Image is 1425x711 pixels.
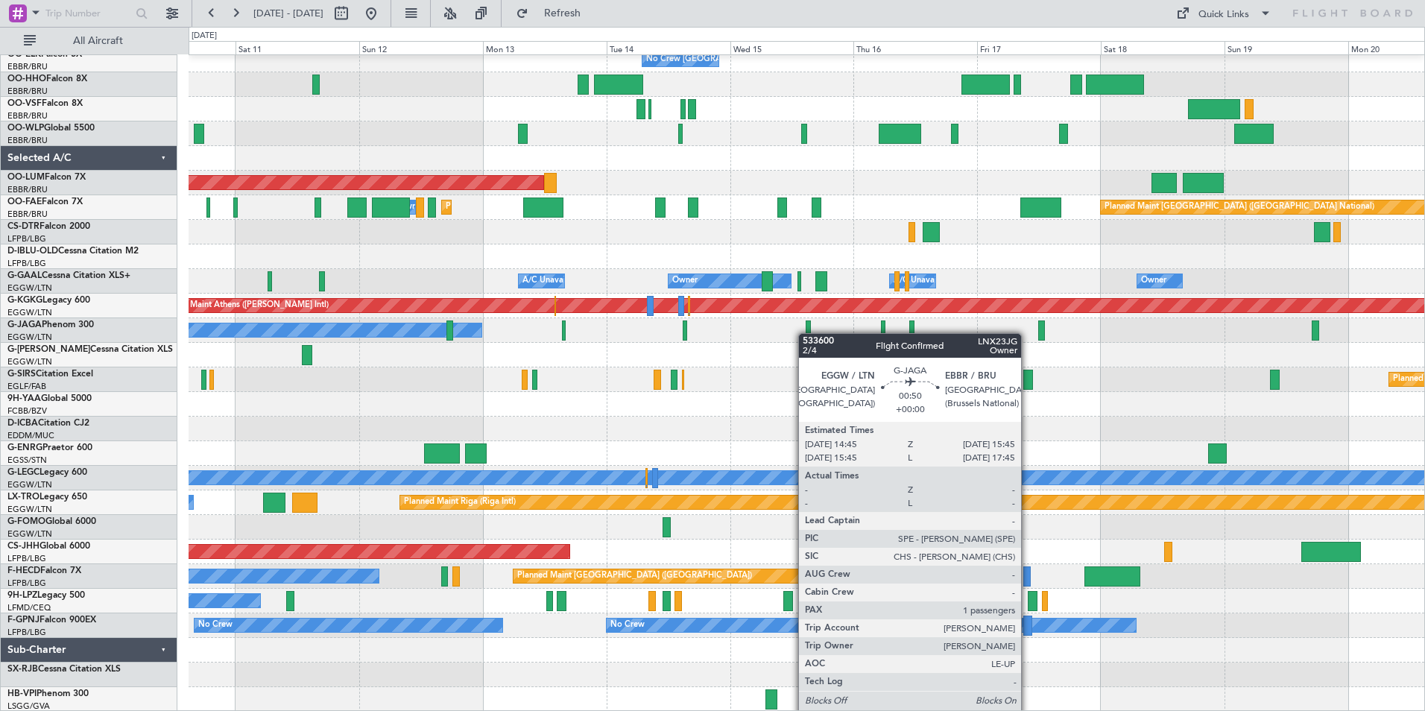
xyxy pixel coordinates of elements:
a: 9H-YAAGlobal 5000 [7,394,92,403]
a: G-ENRGPraetor 600 [7,443,92,452]
span: OO-VSF [7,99,42,108]
a: FCBB/BZV [7,405,47,417]
div: Planned Maint Riga (Riga Intl) [404,491,516,513]
span: D-IBLU-OLD [7,247,58,256]
button: Quick Links [1169,1,1279,25]
span: CS-JHH [7,542,40,551]
a: D-ICBACitation CJ2 [7,419,89,428]
a: LFPB/LBG [7,627,46,638]
div: [DATE] [192,30,217,42]
span: F-HECD [7,566,40,575]
a: EDDM/MUC [7,430,54,441]
div: Mon 13 [483,41,607,54]
span: G-GAAL [7,271,42,280]
a: EGGW/LTN [7,307,52,318]
span: 9H-YAA [7,394,41,403]
a: 9H-LPZLegacy 500 [7,591,85,600]
div: Fri 17 [977,41,1101,54]
div: Owner [672,270,698,292]
div: Sat 11 [236,41,359,54]
span: HB-VPI [7,689,37,698]
span: 9H-LPZ [7,591,37,600]
div: Owner [1141,270,1166,292]
div: Planned Maint [GEOGRAPHIC_DATA] ([GEOGRAPHIC_DATA] National) [1105,196,1374,218]
a: EGGW/LTN [7,356,52,367]
a: F-GPNJFalcon 900EX [7,616,96,625]
a: EGSS/STN [7,455,47,466]
div: Sun 12 [359,41,483,54]
div: No Crew [198,614,233,636]
div: Sun 19 [1225,41,1348,54]
a: LFPB/LBG [7,578,46,589]
div: Sat 18 [1101,41,1225,54]
a: OO-WLPGlobal 5500 [7,124,95,133]
span: SX-RJB [7,665,38,674]
div: Planned Maint Athens ([PERSON_NAME] Intl) [157,294,329,317]
a: OO-VSFFalcon 8X [7,99,83,108]
a: OO-LUMFalcon 7X [7,173,86,182]
span: D-ICBA [7,419,38,428]
a: G-GAALCessna Citation XLS+ [7,271,130,280]
a: EBBR/BRU [7,86,48,97]
span: G-ENRG [7,443,42,452]
span: CS-DTR [7,222,40,231]
a: LX-TROLegacy 650 [7,493,87,502]
button: All Aircraft [16,29,162,53]
a: EBBR/BRU [7,110,48,121]
a: EGGW/LTN [7,504,52,515]
span: OO-HHO [7,75,46,83]
a: CS-JHHGlobal 6000 [7,542,90,551]
span: G-FOMO [7,517,45,526]
span: G-[PERSON_NAME] [7,345,90,354]
a: EBBR/BRU [7,61,48,72]
span: LX-TRO [7,493,40,502]
a: CS-DTRFalcon 2000 [7,222,90,231]
input: Trip Number [45,2,131,25]
span: [DATE] - [DATE] [253,7,323,20]
a: LFPB/LBG [7,553,46,564]
a: G-LEGCLegacy 600 [7,468,87,477]
a: EBBR/BRU [7,209,48,220]
span: All Aircraft [39,36,157,46]
div: Planned Maint [GEOGRAPHIC_DATA] ([GEOGRAPHIC_DATA]) [517,565,752,587]
div: A/C Unavailable [894,270,955,292]
a: SX-RJBCessna Citation XLS [7,665,121,674]
div: Wed 15 [730,41,854,54]
a: G-FOMOGlobal 6000 [7,517,96,526]
span: F-GPNJ [7,616,40,625]
div: No Crew [955,614,990,636]
span: G-JAGA [7,320,42,329]
div: No Crew [610,614,645,636]
a: EBBR/BRU [7,184,48,195]
a: LFPB/LBG [7,258,46,269]
span: G-LEGC [7,468,40,477]
span: Refresh [531,8,594,19]
a: G-SIRSCitation Excel [7,370,93,379]
a: HB-VPIPhenom 300 [7,689,89,698]
span: OO-FAE [7,197,42,206]
div: Planned Maint Melsbroek Air Base [446,196,576,218]
div: Quick Links [1198,7,1249,22]
a: G-KGKGLegacy 600 [7,296,90,305]
div: Thu 16 [853,41,977,54]
span: G-KGKG [7,296,42,305]
a: LFPB/LBG [7,233,46,244]
a: G-JAGAPhenom 300 [7,320,94,329]
a: G-[PERSON_NAME]Cessna Citation XLS [7,345,173,354]
a: OO-HHOFalcon 8X [7,75,87,83]
a: OO-FAEFalcon 7X [7,197,83,206]
a: EGLF/FAB [7,381,46,392]
span: OO-WLP [7,124,44,133]
a: EGGW/LTN [7,528,52,540]
a: EGGW/LTN [7,479,52,490]
button: Refresh [509,1,598,25]
a: D-IBLU-OLDCessna Citation M2 [7,247,139,256]
a: EGGW/LTN [7,332,52,343]
a: LFMD/CEQ [7,602,51,613]
div: Tue 14 [607,41,730,54]
a: EGGW/LTN [7,282,52,294]
a: EBBR/BRU [7,135,48,146]
div: A/C Unavailable [522,270,584,292]
span: G-SIRS [7,370,36,379]
div: No Crew [GEOGRAPHIC_DATA] ([GEOGRAPHIC_DATA] National) [646,48,896,71]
